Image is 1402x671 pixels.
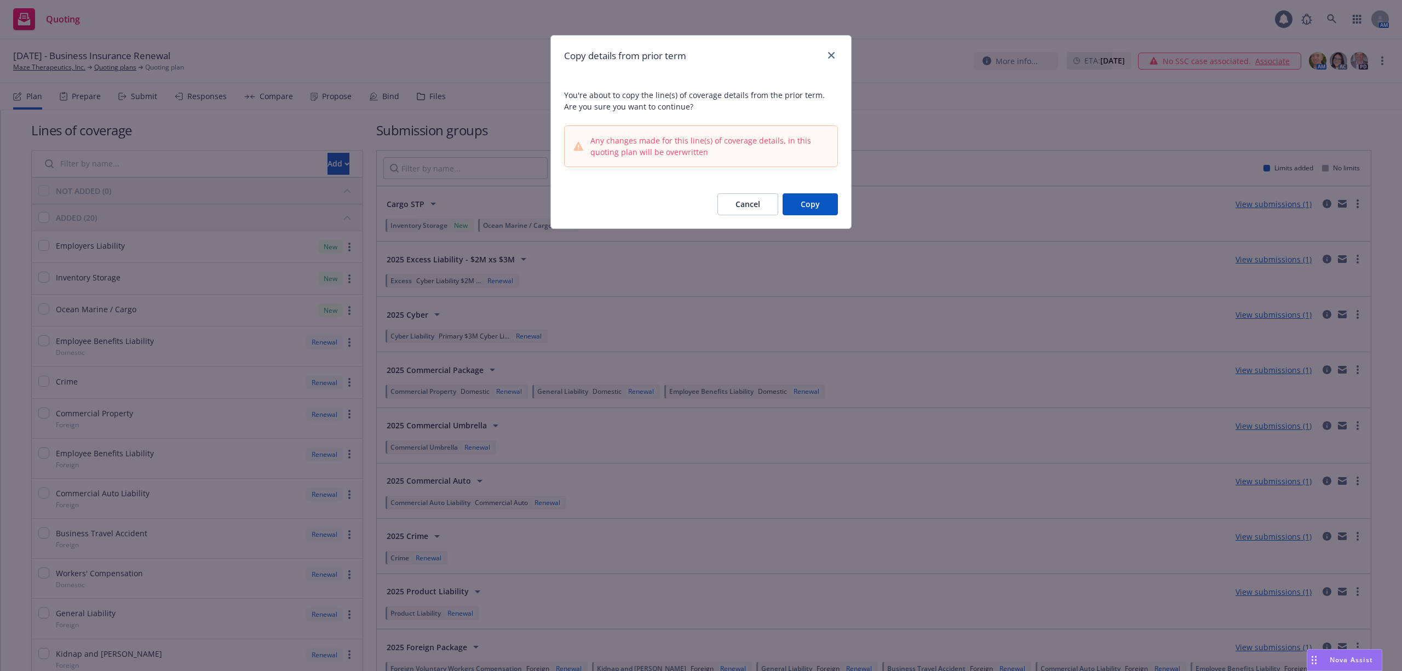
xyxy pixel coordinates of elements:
span: Nova Assist [1330,655,1373,664]
span: You're about to copy the line(s) of coverage details from the prior term. Are you sure you want t... [564,89,838,112]
button: Copy [783,193,838,215]
button: Cancel [717,193,778,215]
a: close [825,49,838,62]
h1: Copy details from prior term [564,49,686,63]
button: Nova Assist [1307,649,1382,671]
div: Drag to move [1307,650,1321,670]
span: Any changes made for this line(s) of coverage details, in this quoting plan will be overwritten [590,135,829,158]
